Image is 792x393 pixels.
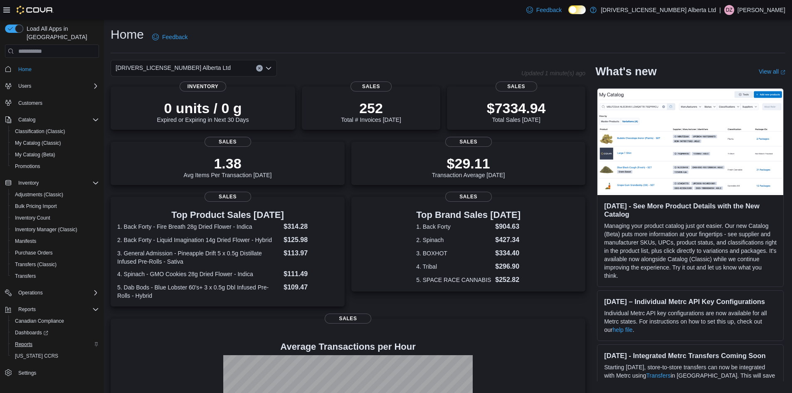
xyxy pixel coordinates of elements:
[2,80,102,92] button: Users
[12,271,39,281] a: Transfers
[432,155,505,172] p: $29.11
[595,65,656,78] h2: What's new
[8,149,102,161] button: My Catalog (Beta)
[604,222,777,280] p: Managing your product catalog just got easier. Our new Catalog (Beta) puts more information at yo...
[117,222,280,231] dt: 1. Back Forty - Fire Breath 28g Dried Flower - Indica
[759,68,785,75] a: View allExternal link
[724,5,734,15] div: Doug Zimmerman
[12,260,60,269] a: Transfers (Classic)
[15,341,32,348] span: Reports
[284,222,338,232] dd: $314.28
[17,6,54,14] img: Cova
[12,248,99,258] span: Purchase Orders
[495,262,521,272] dd: $296.90
[15,329,48,336] span: Dashboards
[416,222,492,231] dt: 1. Back Forty
[12,316,99,326] span: Canadian Compliance
[12,201,60,211] a: Bulk Pricing Import
[432,155,505,178] div: Transaction Average [DATE]
[8,137,102,149] button: My Catalog (Classic)
[738,5,785,15] p: [PERSON_NAME]
[12,190,67,200] a: Adjustments (Classic)
[2,63,102,75] button: Home
[15,368,99,378] span: Settings
[15,368,39,378] a: Settings
[117,210,338,220] h3: Top Product Sales [DATE]
[12,236,39,246] a: Manifests
[12,126,69,136] a: Classification (Classic)
[15,288,46,298] button: Operations
[2,114,102,126] button: Catalog
[15,288,99,298] span: Operations
[8,235,102,247] button: Manifests
[15,191,63,198] span: Adjustments (Classic)
[12,316,67,326] a: Canadian Compliance
[284,248,338,258] dd: $113.97
[18,370,36,376] span: Settings
[15,353,58,359] span: [US_STATE] CCRS
[12,351,99,361] span: Washington CCRS
[12,236,99,246] span: Manifests
[23,25,99,41] span: Load All Apps in [GEOGRAPHIC_DATA]
[8,247,102,259] button: Purchase Orders
[12,213,99,223] span: Inventory Count
[15,64,99,74] span: Home
[350,82,392,91] span: Sales
[18,306,36,313] span: Reports
[8,200,102,212] button: Bulk Pricing Import
[12,339,36,349] a: Reports
[12,190,99,200] span: Adjustments (Classic)
[646,372,671,379] a: Transfers
[612,326,632,333] a: help file
[487,100,546,116] p: $7334.94
[117,236,280,244] dt: 2. Back Forty - Liquid Imagination 14g Dried Flower - Hybrid
[12,225,99,235] span: Inventory Manager (Classic)
[15,64,35,74] a: Home
[117,342,579,352] h4: Average Transactions per Hour
[325,314,371,324] span: Sales
[15,226,77,233] span: Inventory Manager (Classic)
[205,192,251,202] span: Sales
[523,2,565,18] a: Feedback
[8,212,102,224] button: Inventory Count
[2,304,102,315] button: Reports
[180,82,226,91] span: Inventory
[8,224,102,235] button: Inventory Manager (Classic)
[12,150,99,160] span: My Catalog (Beta)
[18,289,43,296] span: Operations
[15,140,61,146] span: My Catalog (Classic)
[284,269,338,279] dd: $111.49
[265,65,272,72] button: Open list of options
[18,66,32,73] span: Home
[117,270,280,278] dt: 4. Spinach - GMO Cookies 28g Dried Flower - Indica
[8,327,102,339] a: Dashboards
[719,5,721,15] p: |
[15,273,36,279] span: Transfers
[780,70,785,75] svg: External link
[15,115,39,125] button: Catalog
[568,5,586,14] input: Dark Mode
[157,100,249,123] div: Expired or Expiring in Next 30 Days
[2,97,102,109] button: Customers
[15,238,36,245] span: Manifests
[12,328,52,338] a: Dashboards
[601,5,716,15] p: [DRIVERS_LICENSE_NUMBER] Alberta Ltd
[15,261,57,268] span: Transfers (Classic)
[162,33,188,41] span: Feedback
[8,189,102,200] button: Adjustments (Classic)
[15,81,99,91] span: Users
[521,70,585,77] p: Updated 1 minute(s) ago
[15,250,53,256] span: Purchase Orders
[15,98,46,108] a: Customers
[12,213,54,223] a: Inventory Count
[15,178,99,188] span: Inventory
[12,161,99,171] span: Promotions
[341,100,401,116] p: 252
[8,126,102,137] button: Classification (Classic)
[18,180,39,186] span: Inventory
[496,82,537,91] span: Sales
[8,339,102,350] button: Reports
[604,309,777,334] p: Individual Metrc API key configurations are now available for all Metrc states. For instructions ...
[15,304,39,314] button: Reports
[12,225,81,235] a: Inventory Manager (Classic)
